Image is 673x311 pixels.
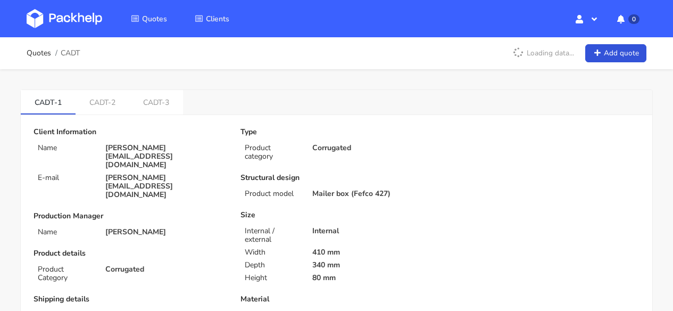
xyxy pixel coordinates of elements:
p: Size [240,211,433,219]
p: Product category [245,144,300,161]
p: [PERSON_NAME] [105,228,226,236]
p: Loading data... [508,44,579,62]
a: CADT-1 [21,90,76,113]
span: Quotes [142,14,167,24]
p: Corrugated [105,265,226,274]
p: Name [38,228,93,236]
p: Production Manager [34,212,226,220]
p: [PERSON_NAME][EMAIL_ADDRESS][DOMAIN_NAME] [105,174,226,199]
a: CADT-3 [129,90,183,113]
span: 0 [628,14,639,24]
img: Dashboard [27,9,102,28]
span: Clients [206,14,229,24]
span: CADT [61,49,80,58]
p: Internal [312,227,433,235]
button: 0 [609,9,646,28]
a: Quotes [27,49,51,58]
p: Mailer box (Fefco 427) [312,190,433,198]
p: Type [240,128,433,136]
p: 80 mm [312,274,433,282]
p: Depth [245,261,300,269]
a: Quotes [118,9,180,28]
p: Internal / external [245,227,300,244]
p: 410 mm [312,248,433,257]
p: Client Information [34,128,226,136]
a: Add quote [585,44,646,63]
p: Product details [34,249,226,258]
p: E-mail [38,174,93,182]
p: 340 mm [312,261,433,269]
p: Name [38,144,93,152]
p: Corrugated [312,144,433,152]
p: Height [245,274,300,282]
a: CADT-2 [76,90,129,113]
p: Shipping details [34,295,226,304]
p: Material [240,295,433,304]
p: Product Category [38,265,93,282]
p: [PERSON_NAME][EMAIL_ADDRESS][DOMAIN_NAME] [105,144,226,169]
p: Product model [245,190,300,198]
a: Clients [182,9,242,28]
p: Structural design [240,174,433,182]
p: Width [245,248,300,257]
nav: breadcrumb [27,43,80,64]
